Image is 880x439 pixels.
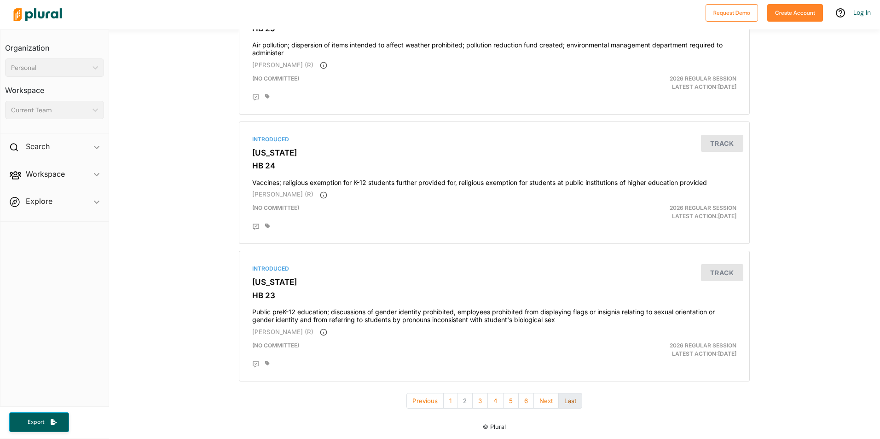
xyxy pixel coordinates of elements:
[706,4,758,22] button: Request Demo
[706,7,758,17] a: Request Demo
[245,204,577,220] div: (no committee)
[265,223,270,229] div: Add tags
[701,264,743,281] button: Track
[9,412,69,432] button: Export
[252,291,736,300] h3: HB 23
[11,63,89,73] div: Personal
[245,341,577,358] div: (no committee)
[252,277,736,287] h3: [US_STATE]
[252,328,313,335] span: [PERSON_NAME] (R)
[5,35,104,55] h3: Organization
[26,141,50,151] h2: Search
[252,148,736,157] h3: [US_STATE]
[767,4,823,22] button: Create Account
[578,341,744,358] div: Latest Action: [DATE]
[443,393,457,409] button: 1
[252,135,736,144] div: Introduced
[558,393,582,409] button: Last
[21,418,51,426] span: Export
[252,174,736,187] h4: Vaccines; religious exemption for K-12 students further provided for, religious exemption for stu...
[11,105,89,115] div: Current Team
[518,393,534,409] button: 6
[252,61,313,69] span: [PERSON_NAME] (R)
[252,191,313,198] span: [PERSON_NAME] (R)
[265,94,270,99] div: Add tags
[670,342,736,349] span: 2026 Regular Session
[252,265,736,273] div: Introduced
[853,8,871,17] a: Log In
[578,75,744,91] div: Latest Action: [DATE]
[265,361,270,366] div: Add tags
[670,75,736,82] span: 2026 Regular Session
[245,75,577,91] div: (no committee)
[701,135,743,152] button: Track
[487,393,504,409] button: 4
[472,393,488,409] button: 3
[252,304,736,324] h4: Public preK-12 education; discussions of gender identity prohibited, employees prohibited from di...
[252,361,260,368] div: Add Position Statement
[483,423,506,430] small: © Plural
[252,223,260,231] div: Add Position Statement
[252,37,736,57] h4: Air pollution; dispersion of items intended to affect weather prohibited; pollution reduction fun...
[5,77,104,97] h3: Workspace
[533,393,559,409] button: Next
[252,161,736,170] h3: HB 24
[578,204,744,220] div: Latest Action: [DATE]
[406,393,444,409] button: Previous
[670,204,736,211] span: 2026 Regular Session
[767,7,823,17] a: Create Account
[503,393,519,409] button: 5
[252,94,260,101] div: Add Position Statement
